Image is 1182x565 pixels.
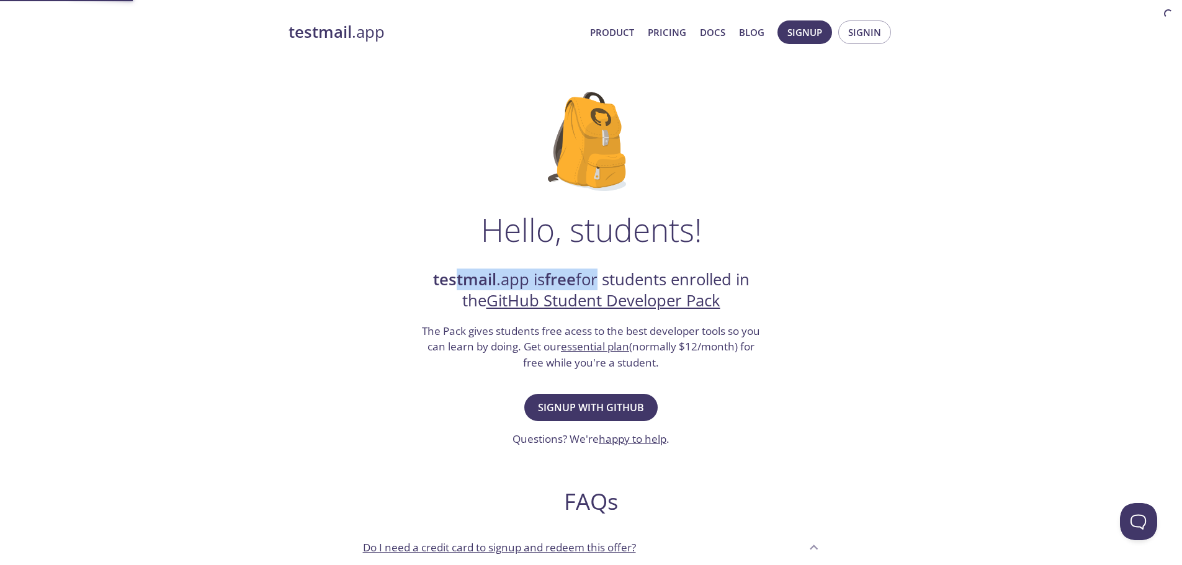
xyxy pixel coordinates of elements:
a: essential plan [561,339,629,354]
span: Signup [787,24,822,40]
a: Blog [739,24,764,40]
strong: testmail [433,269,496,290]
p: Do I need a credit card to signup and redeem this offer? [363,540,636,556]
h3: The Pack gives students free acess to the best developer tools so you can learn by doing. Get our... [421,323,762,371]
button: Signup with GitHub [524,394,658,421]
a: GitHub Student Developer Pack [486,290,720,311]
img: github-student-backpack.png [548,92,634,191]
div: Do I need a credit card to signup and redeem this offer? [353,530,830,564]
a: happy to help [599,432,666,446]
iframe: Help Scout Beacon - Open [1120,503,1157,540]
h3: Questions? We're . [513,431,669,447]
h2: FAQs [353,487,830,515]
strong: free [545,269,576,290]
button: Signup [777,20,832,44]
strong: testmail [289,21,352,43]
span: Signup with GitHub [538,399,644,416]
span: Signin [848,24,881,40]
h2: .app is for students enrolled in the [421,269,762,312]
a: Product [590,24,634,40]
button: Signin [838,20,891,44]
a: testmail.app [289,22,580,43]
a: Pricing [648,24,686,40]
a: Docs [700,24,725,40]
h1: Hello, students! [481,211,702,248]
